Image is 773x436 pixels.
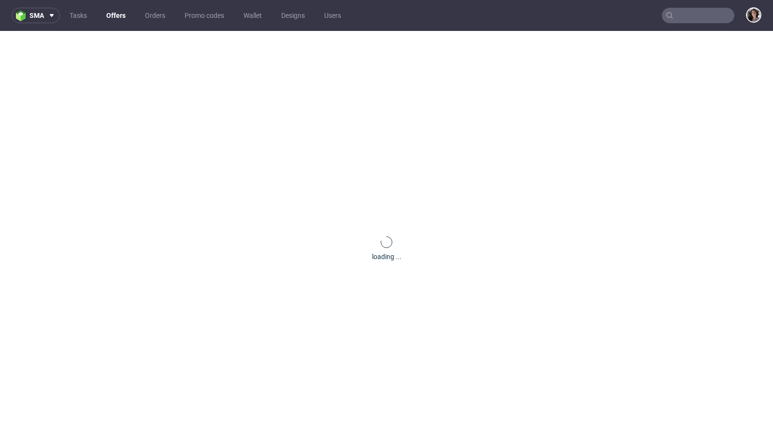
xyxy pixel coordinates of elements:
[372,252,401,262] div: loading ...
[100,8,131,23] a: Offers
[16,10,29,21] img: logo
[139,8,171,23] a: Orders
[179,8,230,23] a: Promo codes
[64,8,93,23] a: Tasks
[747,8,760,22] img: Moreno Martinez Cristina
[238,8,268,23] a: Wallet
[275,8,311,23] a: Designs
[12,8,60,23] button: sma
[318,8,347,23] a: Users
[29,12,44,19] span: sma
